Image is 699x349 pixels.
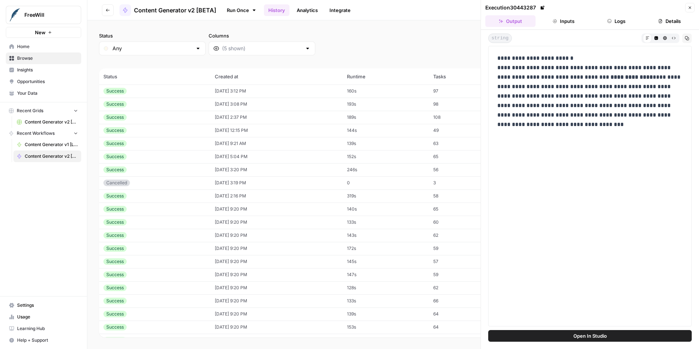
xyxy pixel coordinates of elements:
div: Success [103,101,127,107]
a: History [264,4,289,16]
td: [DATE] 9:20 PM [210,255,343,268]
td: 145s [343,255,429,268]
td: 133s [343,216,429,229]
td: [DATE] 9:20 PM [210,281,343,294]
td: 160s [343,85,429,98]
td: 60 [429,216,497,229]
button: Output [485,15,536,27]
td: [DATE] 9:20 PM [210,334,343,347]
td: 49 [429,124,497,137]
td: 139s [343,307,429,321]
td: 152s [343,150,429,163]
a: Browse [6,52,81,64]
div: Success [103,193,127,199]
span: Browse [17,55,78,62]
a: Integrate [325,4,355,16]
span: Insights [17,67,78,73]
span: FreeWill [24,11,68,19]
td: 144s [343,124,429,137]
div: Success [103,232,127,239]
span: Open In Studio [573,332,607,340]
div: Success [103,140,127,147]
div: Success [103,298,127,304]
th: Status [99,68,210,85]
a: Usage [6,311,81,323]
a: Learning Hub [6,323,81,334]
th: Runtime [343,68,429,85]
td: [DATE] 3:08 PM [210,98,343,111]
td: 62 [429,281,497,294]
td: [DATE] 3:19 PM [210,176,343,189]
span: Settings [17,302,78,309]
button: Workspace: FreeWill [6,6,81,24]
td: 246s [343,163,429,176]
td: [DATE] 9:20 PM [210,229,343,242]
button: Recent Workflows [6,128,81,139]
button: Details [644,15,695,27]
span: Home [17,43,78,50]
div: Cancelled [103,180,130,186]
td: 97 [429,85,497,98]
img: FreeWill Logo [8,8,21,21]
td: 65 [429,203,497,216]
span: (346 records) [99,55,687,68]
td: [DATE] 3:20 PM [210,163,343,176]
span: Content Generator v2 [DRAFT] Test [25,119,78,125]
a: Run Once [222,4,261,16]
a: Content Generator v1 [LIVE] [13,139,81,150]
span: Content Generator v1 [LIVE] [25,141,78,148]
a: Content Generator v2 [BETA] [13,150,81,162]
div: Success [103,337,127,344]
div: Success [103,324,127,330]
span: Learning Hub [17,325,78,332]
button: Open In Studio [488,330,692,342]
div: Success [103,88,127,94]
td: [DATE] 9:20 PM [210,294,343,307]
td: 159s [343,334,429,347]
td: 59 [429,242,497,255]
td: 58 [429,189,497,203]
td: 133s [343,294,429,307]
span: Help + Support [17,337,78,344]
td: 139s [343,137,429,150]
td: [DATE] 2:37 PM [210,111,343,124]
div: Execution 30443287 [485,4,546,11]
span: string [488,34,512,43]
td: 128s [343,281,429,294]
td: 3 [429,176,497,189]
div: Success [103,206,127,212]
div: Success [103,127,127,134]
span: Usage [17,314,78,320]
td: 153s [343,321,429,334]
td: 193s [343,98,429,111]
button: Logs [592,15,642,27]
div: Success [103,285,127,291]
td: 108 [429,111,497,124]
div: Success [103,114,127,121]
div: Success [103,219,127,226]
a: Content Generator v2 [BETA] [119,4,216,16]
td: [DATE] 9:21 AM [210,137,343,150]
button: Recent Grids [6,105,81,116]
label: Columns [209,32,315,39]
td: 64 [429,321,497,334]
div: Success [103,258,127,265]
span: Content Generator v2 [BETA] [134,6,216,15]
div: Success [103,153,127,160]
input: (5 shown) [222,45,302,52]
span: Opportunities [17,78,78,85]
td: 189s [343,111,429,124]
span: Recent Workflows [17,130,55,137]
button: New [6,27,81,38]
button: Help + Support [6,334,81,346]
a: Home [6,41,81,52]
td: [DATE] 9:20 PM [210,203,343,216]
td: 0 [343,176,429,189]
a: Content Generator v2 [DRAFT] Test [13,116,81,128]
td: [DATE] 9:20 PM [210,268,343,281]
a: Analytics [292,4,322,16]
td: [DATE] 9:20 PM [210,242,343,255]
td: 147s [343,268,429,281]
td: [DATE] 2:16 PM [210,189,343,203]
th: Created at [210,68,343,85]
